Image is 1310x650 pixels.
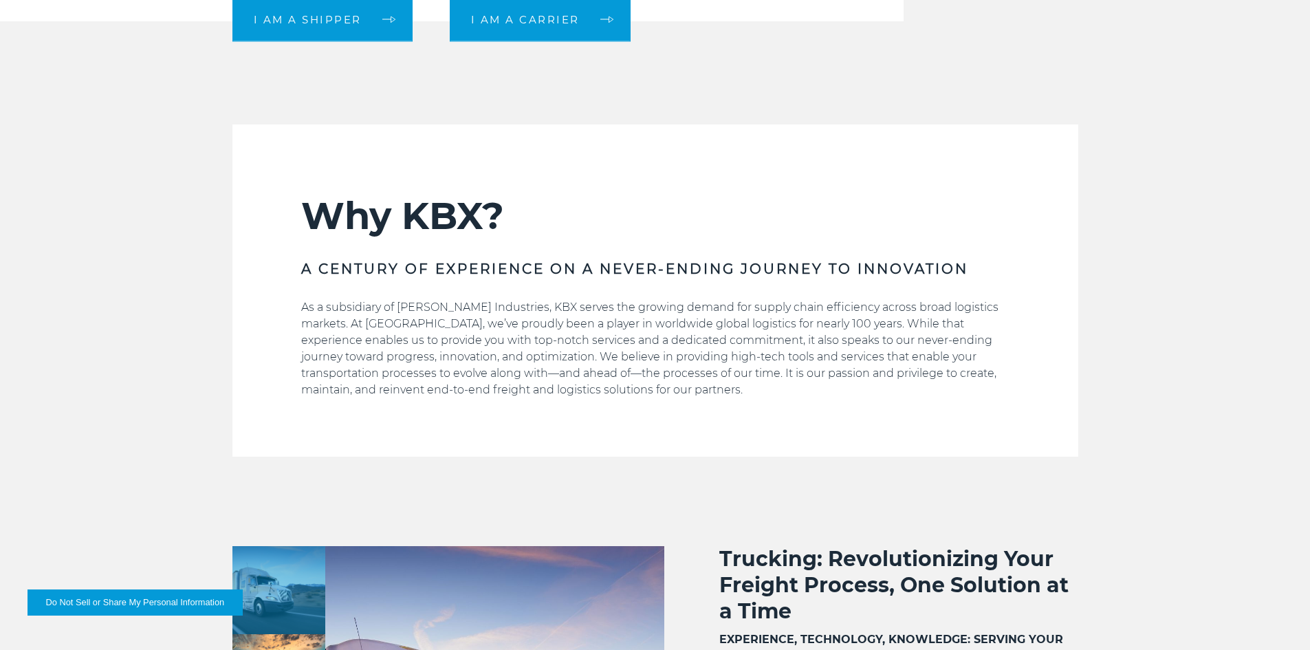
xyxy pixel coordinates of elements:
[1241,584,1310,650] iframe: Chat Widget
[301,299,1009,398] p: As a subsidiary of [PERSON_NAME] Industries, KBX serves the growing demand for supply chain effic...
[301,259,1009,279] h3: A CENTURY OF EXPERIENCE ON A NEVER-ENDING JOURNEY TO INNOVATION
[254,14,362,25] span: I am a shipper
[301,193,1009,239] h2: Why KBX?
[28,589,243,616] button: Do Not Sell or Share My Personal Information
[719,546,1078,625] h2: Trucking: Revolutionizing Your Freight Process, One Solution at a Time
[471,14,580,25] span: I am a carrier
